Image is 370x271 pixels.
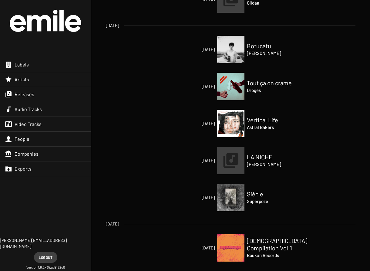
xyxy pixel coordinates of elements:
img: sps-coverdigi-v01-5.jpg [217,184,244,211]
small: Version 1.6.2+35.gd9122c0 [26,265,65,270]
span: Releases [15,91,34,97]
span: Audio Tracks [15,106,42,112]
span: [DATE] [106,22,119,29]
a: [DATE][DEMOGRAPHIC_DATA] Compilation Vol.1Boukan Records [217,234,244,262]
h4: Astral Bakers [247,124,308,131]
span: Log out [39,252,52,263]
span: Labels [15,62,29,68]
span: [DATE] [156,83,215,90]
img: grand-official-logo.svg [10,10,81,32]
img: 20250519_ab_vl_cover.jpg [217,110,244,137]
img: release.png [217,147,244,174]
span: Exports [15,166,32,172]
h2: Botucatu [247,42,308,49]
h2: LA NICHE [247,153,308,161]
h2: Tout ça on crame [247,79,308,86]
a: [DATE]Vertical LifeAstral Bakers [217,110,244,137]
span: Companies [15,151,39,157]
h2: Siècle [247,190,308,198]
span: [DATE] [156,46,215,53]
a: [DATE]Botucatu[PERSON_NAME] [217,36,244,63]
a: [DATE]Tout ça on crameDroges [217,73,244,100]
a: [DATE]SiècleSuperpoze [217,184,244,211]
button: Log out [34,252,57,263]
span: [DATE] [156,120,215,127]
h4: [PERSON_NAME] [247,161,308,168]
h2: [DEMOGRAPHIC_DATA] Compilation Vol.1 [247,237,308,252]
img: botucatu-final-artwork-full-quality_0.jpg [217,36,244,63]
img: tout-ca-on-crame.png [217,73,244,100]
h4: Boukan Records [247,252,308,259]
span: [DATE] [156,158,215,164]
a: [DATE]LA NICHE[PERSON_NAME] [217,147,244,174]
h2: Vertical Life [247,116,308,124]
h4: [PERSON_NAME] [247,49,308,57]
span: Artists [15,76,29,83]
img: artwork-compil-vol1.jpg [217,234,244,262]
span: Video Tracks [15,121,42,127]
h4: Droges [247,86,308,94]
h4: Superpoze [247,198,308,205]
span: [DATE] [156,195,215,201]
span: [DATE] [106,221,119,227]
span: [DATE] [156,245,215,251]
span: People [15,136,29,142]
